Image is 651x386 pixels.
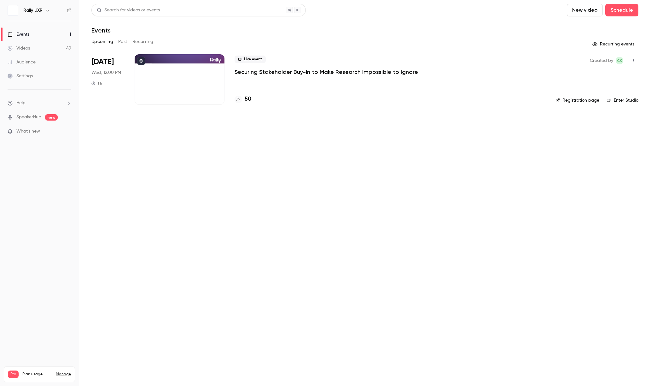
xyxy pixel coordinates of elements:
[45,114,58,121] span: new
[605,4,638,16] button: Schedule
[16,128,40,135] span: What's new
[607,97,638,104] a: Enter Studio
[23,7,43,14] h6: Rally UXR
[567,4,603,16] button: New video
[616,57,623,64] span: Caroline Kearney
[97,7,160,14] div: Search for videos or events
[235,95,251,104] a: 50
[91,37,113,47] button: Upcoming
[590,57,613,64] span: Created by
[245,95,251,104] h4: 50
[8,5,18,15] img: Rally UXR
[235,68,418,76] a: Securing Stakeholder Buy-In to Make Research Impossible to Ignore
[235,56,266,63] span: Live event
[8,31,29,38] div: Events
[91,54,125,105] div: Oct 8 Wed, 12:00 PM (America/New York)
[16,100,26,106] span: Help
[8,45,30,51] div: Videos
[8,100,71,106] li: help-dropdown-opener
[64,129,71,134] iframe: Noticeable Trigger
[91,27,111,34] h1: Events
[91,81,102,86] div: 1 h
[56,372,71,377] a: Manage
[555,97,599,104] a: Registration page
[132,37,154,47] button: Recurring
[617,57,622,64] span: CK
[8,59,36,65] div: Audience
[8,371,19,378] span: Pro
[8,73,33,79] div: Settings
[16,114,41,121] a: SpeakerHub
[91,69,121,76] span: Wed, 12:00 PM
[22,372,52,377] span: Plan usage
[590,39,638,49] button: Recurring events
[118,37,127,47] button: Past
[91,57,114,67] span: [DATE]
